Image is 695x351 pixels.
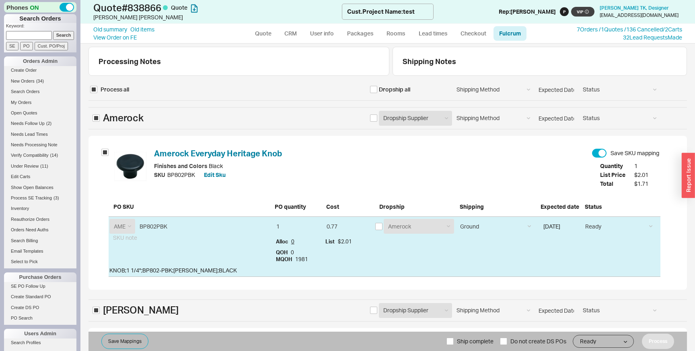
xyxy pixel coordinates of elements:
div: Dropship [374,199,455,211]
a: Open Quotes [4,109,76,117]
span: Under Review [11,164,39,168]
span: [PERSON_NAME] TK , Designer [600,5,669,11]
div: Cost [321,199,374,211]
span: List Price [600,170,632,179]
span: Black [209,162,223,169]
div: Shipping Notes [403,57,683,66]
h1: Quote # 838866 [93,2,342,13]
a: Under Review(11) [4,162,76,170]
div: [PERSON_NAME] [PERSON_NAME] [93,13,342,21]
span: Needs Processing Note [11,142,58,147]
span: Process [649,336,667,346]
a: User info [304,26,340,41]
div: PO quantity [270,199,321,211]
a: Search Profiles [4,339,76,347]
input: Process all [90,86,97,93]
b: List [325,238,337,245]
a: 0 [291,239,294,245]
a: Quote [249,26,277,41]
div: P [560,7,569,16]
a: Create Order [4,66,76,75]
input: Do not create DS POs [500,338,507,345]
div: [EMAIL_ADDRESS][DOMAIN_NAME] [600,12,679,18]
span: Quantity [600,162,632,170]
div: Expected date [536,199,580,211]
input: Expected Date [534,303,578,318]
div: 1981 [276,256,317,262]
div: Save SKU mapping [611,149,659,157]
span: Save Mappings [108,336,142,346]
a: Orders Need Auths [4,226,76,234]
span: ( 11 ) [40,164,48,168]
a: Select to Pick [4,258,76,266]
span: Total [600,179,632,188]
button: Save SKU mapping [592,149,607,158]
input: Amerock [93,114,100,122]
input: Price [322,219,374,234]
a: My Orders [4,98,76,107]
span: ( 2 ) [46,121,51,126]
a: Edit Carts [4,172,76,181]
span: $1.71 [634,179,660,188]
span: Process all [101,85,129,93]
span: 1 [634,162,660,170]
a: Reauthorize Orders [4,215,76,224]
button: Edit Sku [204,170,226,179]
input: Cust. PO/Proj [35,42,68,50]
span: ON [30,3,39,12]
a: SE PO Follow Up [4,282,76,291]
span: BP802PBK [167,170,195,179]
input: Expected Date [534,82,578,97]
span: Needs Follow Up [11,121,45,126]
input: Enter 2 letters [136,219,269,233]
span: Ship complete [457,332,493,351]
input: PO [20,42,33,50]
span: ( 34 ) [36,79,44,83]
a: Lead times [413,26,453,41]
span: Finishes and Colors [154,162,208,169]
span: New Orders [11,79,35,83]
input: Expected Date [534,111,578,126]
div: Processing Notes [99,57,379,66]
a: Amerock Everyday Heritage Knob [154,148,282,158]
span: SKU [154,170,165,179]
a: [PERSON_NAME] TK, Designer [600,5,669,11]
span: $2.01 [634,170,660,179]
div: Phones [4,2,76,12]
div: 0 [276,249,317,255]
span: SKU note [109,232,141,243]
div: Users Admin [4,329,76,339]
span: ( 3 ) [53,195,59,200]
div: $2.01 [321,235,374,249]
span: VIP [571,7,594,17]
span: Process SE Tracking [11,195,52,200]
a: View Order on FE [93,34,137,41]
div: Dropship all [379,85,410,93]
div: Status [580,199,660,211]
a: Email Templates [4,247,76,255]
div: KNOB;1 1/4";BP802-PBK;[PERSON_NAME];BLACK [109,264,321,276]
input: Ship complete [446,338,454,345]
a: Needs Lead Times [4,130,76,139]
a: /2Carts [663,26,682,33]
a: 7Orders /1Quotes /136 Cancelled [577,26,663,33]
input: [PERSON_NAME] [93,307,100,314]
a: Verify Compatibility(14) [4,151,76,160]
a: Create Standard PO [4,293,76,301]
a: Needs Processing Note [4,141,76,149]
a: Search Billing [4,237,76,245]
a: Checkout [455,26,492,41]
a: PO Search [4,314,76,322]
div: Cust. Project Name : test [347,7,415,16]
input: SE [6,42,19,50]
span: Alloc [276,238,290,245]
div: Orders Admin [4,56,76,66]
a: Old summary [93,25,127,33]
button: Process [642,334,674,349]
img: product [114,150,146,183]
span: Verify Compatibility [11,153,49,158]
b: MQOH [276,256,294,262]
a: Inventory [4,204,76,213]
span: [PERSON_NAME] [103,303,179,317]
p: Keyword: [6,23,76,31]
